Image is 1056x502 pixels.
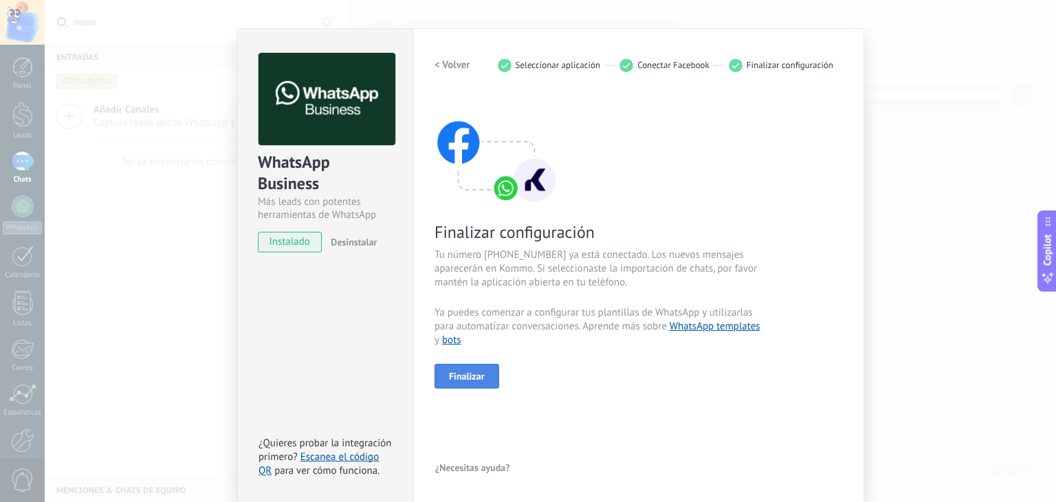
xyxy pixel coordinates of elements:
span: instalado [258,232,321,252]
span: Seleccionar aplicación [516,60,601,70]
span: Desinstalar [331,236,377,248]
span: ¿Necesitas ayuda? [435,463,510,472]
button: Finalizar [434,364,499,389]
h2: < Volver [434,58,470,72]
span: Copilot [1041,234,1055,266]
div: Más leads con potentes herramientas de WhatsApp [258,195,393,221]
span: para ver cómo funciona. [274,464,379,477]
span: Finalizar configuración [747,60,833,70]
img: logo_main.png [258,53,395,146]
button: Desinstalar [325,232,377,252]
span: Ya puedes comenzar a configurar tus plantillas de WhatsApp y utilizarlas para automatizar convers... [434,306,762,347]
a: bots [442,334,461,347]
span: Tu número [PHONE_NUMBER] ya está conectado. Los nuevos mensajes aparecerán en Kommo. Si seleccion... [434,248,762,290]
a: WhatsApp templates [670,320,760,333]
span: ¿Quieres probar la integración primero? [258,437,392,463]
span: Finalizar [449,371,485,381]
button: ¿Necesitas ayuda? [434,457,511,478]
button: < Volver [434,53,470,78]
div: WhatsApp Business [258,151,393,195]
img: connect with facebook [434,94,558,204]
span: Finalizar configuración [434,221,762,243]
span: Conectar Facebook [637,60,709,70]
a: Escanea el código QR [258,450,379,477]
